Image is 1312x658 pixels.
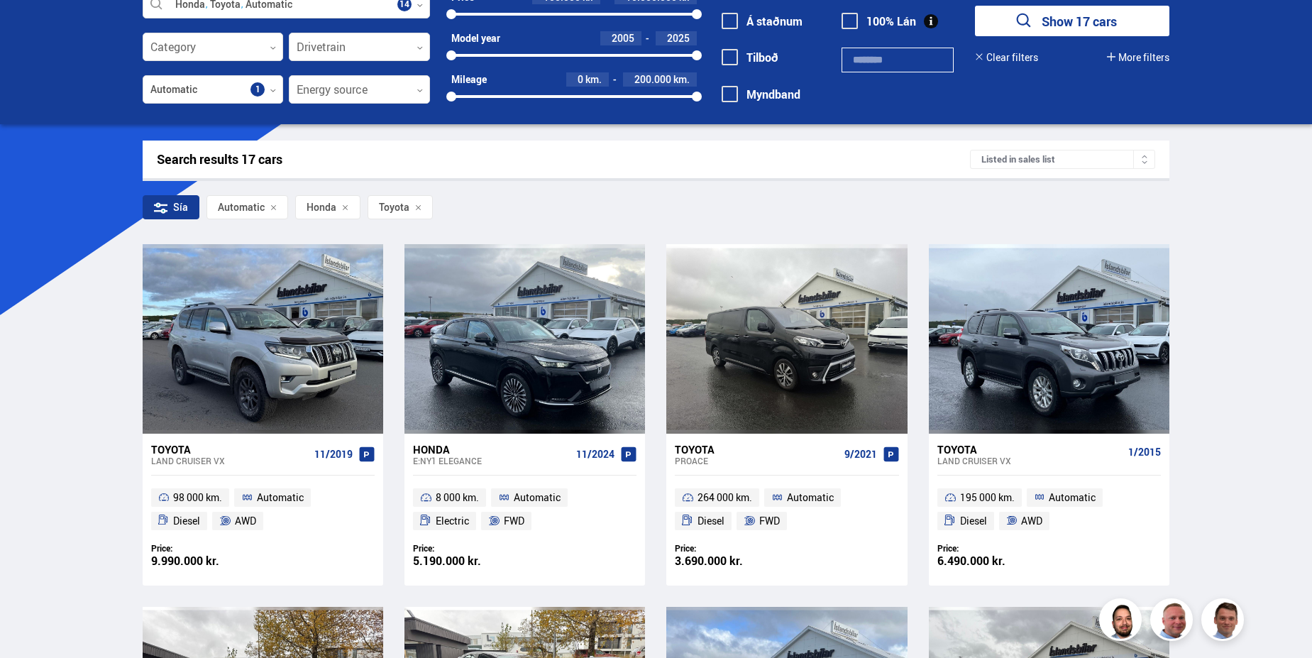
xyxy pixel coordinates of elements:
span: Electric [436,512,469,530]
span: AWD [235,512,256,530]
div: Land Cruiser VX [151,456,309,466]
div: Toyota [937,443,1123,456]
span: 2005 [612,31,634,45]
div: Honda [413,443,570,456]
span: 0 [578,72,583,86]
div: 3.690.000 kr. [675,555,787,567]
div: Model year [451,33,500,44]
span: 195 000 km. [960,489,1015,506]
span: 11/2019 [314,449,353,460]
span: 11/2024 [576,449,614,460]
div: Toyota [151,443,309,456]
div: Proace [675,456,838,466]
img: FbJEzSuNWCJXmdc-.webp [1203,601,1246,643]
button: Opna LiveChat spjallviðmót [11,6,54,48]
button: More filters [1107,52,1169,63]
a: Toyota Proace 9/2021 264 000 km. Automatic Diesel FWD Price: 3.690.000 kr. [666,434,907,586]
span: Automatic [787,489,834,506]
button: Clear filters [975,52,1038,63]
div: 6.490.000 kr. [937,555,1049,567]
label: Tilboð [722,51,778,64]
span: Honda [307,202,336,213]
span: FWD [759,512,780,530]
div: Mileage [451,74,487,85]
span: 2025 [667,31,690,45]
img: nhp88E3Fdnt1Opn2.png [1101,601,1144,643]
span: Diesel [960,512,987,530]
div: Sía [143,195,199,219]
span: Automatic [514,489,561,506]
img: siFngHWaQ9KaOqBr.png [1152,601,1195,643]
span: 264 000 km. [698,489,752,506]
span: 9/2021 [844,449,877,460]
div: 9.990.000 kr. [151,555,263,567]
div: 5.190.000 kr. [413,555,525,567]
a: Toyota Land Cruiser VX 11/2019 98 000 km. Automatic Diesel AWD Price: 9.990.000 kr. [143,434,383,586]
div: Price: [151,543,263,554]
label: 100% Lán [842,15,916,28]
span: Automatic [1049,489,1096,506]
span: Toyota [379,202,409,213]
a: Honda e:Ny1 ELEGANCE 11/2024 8 000 km. Automatic Electric FWD Price: 5.190.000 kr. [404,434,645,586]
span: AWD [1021,512,1042,530]
div: Land Cruiser VX [937,456,1123,466]
a: Toyota Land Cruiser VX 1/2015 195 000 km. Automatic Diesel AWD Price: 6.490.000 kr. [929,434,1169,586]
span: Diesel [698,512,724,530]
div: e:Ny1 ELEGANCE [413,456,570,466]
span: 1/2015 [1128,446,1161,458]
span: km. [585,74,602,85]
span: Automatic [218,202,265,213]
span: 98 000 km. [173,489,222,506]
span: 200.000 [634,72,671,86]
div: Price: [413,543,525,554]
div: Listed in sales list [970,150,1155,169]
div: Price: [675,543,787,554]
div: Price: [937,543,1049,554]
span: Diesel [173,512,200,530]
label: Myndband [722,88,800,101]
span: 8 000 km. [436,489,479,506]
div: Toyota [675,443,838,456]
div: Search results 17 cars [157,152,971,167]
span: Automatic [257,489,304,506]
label: Á staðnum [722,15,803,28]
span: km. [673,74,690,85]
span: FWD [504,512,524,530]
button: Show 17 cars [975,6,1169,36]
